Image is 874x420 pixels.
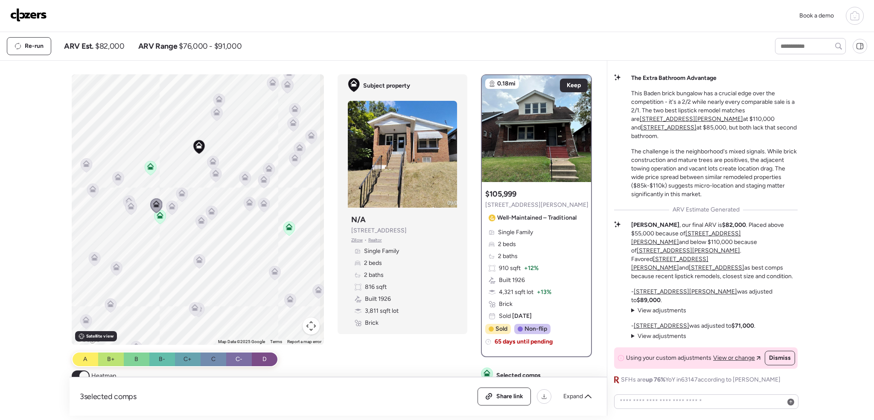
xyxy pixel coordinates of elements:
span: [DATE] [511,312,532,320]
a: [STREET_ADDRESS][PERSON_NAME] [634,288,737,295]
span: C- [236,355,242,364]
span: • [364,237,367,244]
span: View adjustments [638,307,686,314]
a: [STREET_ADDRESS][PERSON_NAME] [637,247,740,254]
img: Google [74,334,102,345]
span: Built 1926 [499,276,525,285]
strong: $71,000 [731,322,754,329]
img: Logo [10,8,47,22]
span: Share link [496,392,523,401]
span: ARV Range [138,41,178,51]
a: [STREET_ADDRESS][PERSON_NAME] [640,115,743,123]
span: 2 baths [498,252,518,261]
span: Satellite view [86,333,114,340]
button: Map camera controls [303,317,320,335]
span: up 76% [646,376,665,383]
span: Expand [563,392,583,401]
span: + 13% [537,288,551,297]
span: Realtor [368,237,382,244]
p: - was adjusted to . [631,288,798,305]
span: $76,000 - $91,000 [179,41,242,51]
span: [STREET_ADDRESS][PERSON_NAME] [485,201,588,209]
span: 0.18mi [497,79,516,88]
span: Using your custom adjustments [626,354,711,362]
span: C [211,355,216,364]
strong: $82,000 [722,221,746,229]
span: SFHs are YoY in 63147 according to [PERSON_NAME] [621,376,781,384]
span: Book a demo [799,12,834,19]
a: [STREET_ADDRESS][PERSON_NAME] [631,230,741,246]
span: Brick [365,319,379,327]
span: 816 sqft [365,283,387,291]
span: 2 baths [364,271,384,279]
span: 910 sqft [499,264,521,273]
span: B [134,355,138,364]
span: Selected comps [496,371,541,380]
span: B+ [107,355,115,364]
span: Re-run [25,42,44,50]
span: C+ [184,355,192,364]
a: [STREET_ADDRESS] [634,322,689,329]
span: Single Family [498,228,533,237]
span: ARV Est. [64,41,93,51]
span: Built 1926 [365,295,391,303]
span: Sold [499,312,532,320]
span: Zillow [351,237,363,244]
span: Heatmap [91,372,116,380]
span: 2 beds [364,259,382,267]
span: ARV Estimate Generated [673,206,740,214]
span: Map Data ©2025 Google [218,339,265,344]
span: Single Family [364,247,399,256]
span: Sold [495,325,507,333]
span: Brick [499,300,513,308]
span: 3,811 sqft lot [365,307,399,315]
a: [STREET_ADDRESS] [689,264,744,271]
a: [STREET_ADDRESS][PERSON_NAME] [631,256,708,271]
summary: View adjustments [631,332,686,341]
span: [STREET_ADDRESS] [351,226,407,235]
span: $82,000 [95,41,124,51]
strong: [PERSON_NAME] [631,221,679,229]
span: 4,321 sqft lot [499,288,533,297]
span: Dismiss [769,354,791,362]
strong: $89,000 [637,297,661,304]
p: - was adjusted to . [631,322,755,330]
summary: View adjustments [631,306,686,315]
span: B- [159,355,165,364]
h3: $105,999 [485,189,516,199]
a: Terms (opens in new tab) [270,339,282,344]
span: + 12% [524,264,539,273]
span: Non-flip [524,325,547,333]
strong: The Extra Bathroom Advantage [631,74,717,82]
span: View adjustments [638,332,686,340]
span: 3 selected comps [80,391,137,402]
span: 65 days until pending [495,338,553,346]
span: View or change [713,354,755,362]
a: Open this area in Google Maps (opens a new window) [74,334,102,345]
span: 2 beds [498,240,516,249]
span: D [262,355,267,364]
span: A [83,355,87,364]
p: This Baden brick bungalow has a crucial edge over the competition - it's a 2/2 while nearly every... [631,89,798,141]
a: Report a map error [287,339,321,344]
span: Keep [567,81,581,90]
span: Well-Maintained – Traditional [497,214,577,222]
a: [STREET_ADDRESS] [641,124,696,131]
p: The challenge is the neighborhood's mixed signals. While brick construction and mature trees are ... [631,147,798,199]
p: , our final ARV is . Placed above $55,000 because of and below $110,000 because of . Favored and ... [631,221,798,281]
h3: N/A [351,214,366,225]
a: View or change [713,354,760,362]
span: Subject property [363,82,410,90]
